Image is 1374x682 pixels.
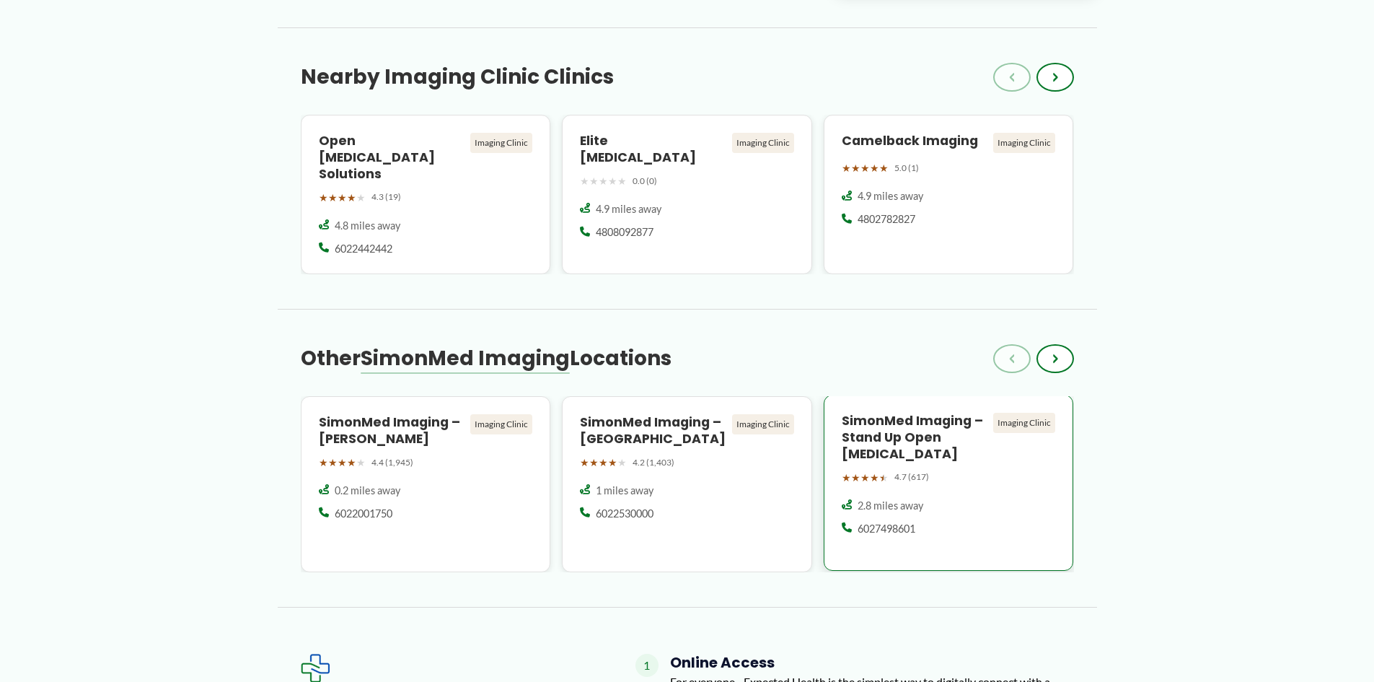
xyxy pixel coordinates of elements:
span: 6022001750 [335,507,392,521]
span: ★ [319,188,328,207]
span: ★ [879,468,889,487]
span: ★ [608,172,617,191]
div: Imaging Clinic [732,414,794,434]
div: Imaging Clinic [993,133,1055,153]
span: ★ [860,468,870,487]
span: ★ [580,453,589,472]
button: ‹ [993,63,1031,92]
span: ★ [851,468,860,487]
span: ★ [870,468,879,487]
span: ★ [328,453,338,472]
span: ★ [356,453,366,472]
span: ‹ [1009,69,1015,86]
span: ★ [617,172,627,191]
span: 6022530000 [596,507,653,521]
span: ★ [608,453,617,472]
span: 4802782827 [858,212,915,227]
a: SimonMed Imaging – [PERSON_NAME] Imaging Clinic ★★★★★ 4.4 (1,945) 0.2 miles away 6022001750 [301,396,551,572]
h4: Online Access [670,654,1074,671]
span: ★ [599,172,608,191]
span: ★ [328,188,338,207]
span: ★ [338,188,347,207]
span: 1 miles away [596,484,653,498]
a: Open [MEDICAL_DATA] Solutions Imaging Clinic ★★★★★ 4.3 (19) 4.8 miles away 6022442442 [301,115,551,274]
div: Imaging Clinic [470,133,532,153]
span: 0.0 (0) [633,173,657,189]
span: › [1052,69,1058,86]
span: ★ [589,172,599,191]
a: SimonMed Imaging – [GEOGRAPHIC_DATA] Imaging Clinic ★★★★★ 4.2 (1,403) 1 miles away 6022530000 [562,396,812,572]
span: 4808092877 [596,225,653,240]
h4: Elite [MEDICAL_DATA] [580,133,726,166]
span: 6022442442 [335,242,392,256]
span: ★ [347,188,356,207]
span: 4.9 miles away [596,202,661,217]
h3: Nearby Imaging Clinic Clinics [301,64,614,90]
span: ★ [851,159,860,178]
span: 4.4 (1,945) [371,455,413,471]
span: ★ [580,172,589,191]
span: ★ [842,159,851,178]
span: ★ [347,453,356,472]
span: ★ [842,468,851,487]
span: ★ [319,453,328,472]
span: 6027498601 [858,522,915,536]
button: ‹ [993,344,1031,373]
span: 4.3 (19) [371,189,401,205]
h4: SimonMed Imaging – [PERSON_NAME] [319,414,465,447]
button: › [1036,344,1074,373]
span: SimonMed Imaging [361,344,570,372]
span: 4.7 (617) [894,469,929,485]
div: Imaging Clinic [732,133,794,153]
span: ★ [617,453,627,472]
span: ‹ [1009,350,1015,367]
span: 4.9 miles away [858,189,923,204]
button: › [1036,63,1074,92]
div: Imaging Clinic [470,414,532,434]
span: ★ [879,159,889,178]
span: ★ [356,188,366,207]
h4: Open [MEDICAL_DATA] Solutions [319,133,465,183]
h3: Other Locations [301,346,671,372]
a: Elite [MEDICAL_DATA] Imaging Clinic ★★★★★ 0.0 (0) 4.9 miles away 4808092877 [562,115,812,274]
span: ★ [338,453,347,472]
h4: Camelback Imaging [842,133,988,149]
span: 2.8 miles away [858,499,923,513]
a: SimonMed Imaging – Stand Up Open [MEDICAL_DATA] Imaging Clinic ★★★★★ 4.7 (617) 2.8 miles away 602... [824,396,1074,572]
span: ★ [599,453,608,472]
span: ★ [589,453,599,472]
h4: SimonMed Imaging – [GEOGRAPHIC_DATA] [580,414,726,447]
span: ★ [870,159,879,178]
span: 4.8 miles away [335,219,400,233]
span: › [1052,350,1058,367]
span: 5.0 (1) [894,160,919,176]
span: 0.2 miles away [335,484,400,498]
span: ★ [860,159,870,178]
a: Camelback Imaging Imaging Clinic ★★★★★ 5.0 (1) 4.9 miles away 4802782827 [824,115,1074,274]
div: Imaging Clinic [993,413,1055,433]
h4: SimonMed Imaging – Stand Up Open [MEDICAL_DATA] [842,413,988,463]
span: 1 [635,654,659,677]
span: 4.2 (1,403) [633,455,674,471]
